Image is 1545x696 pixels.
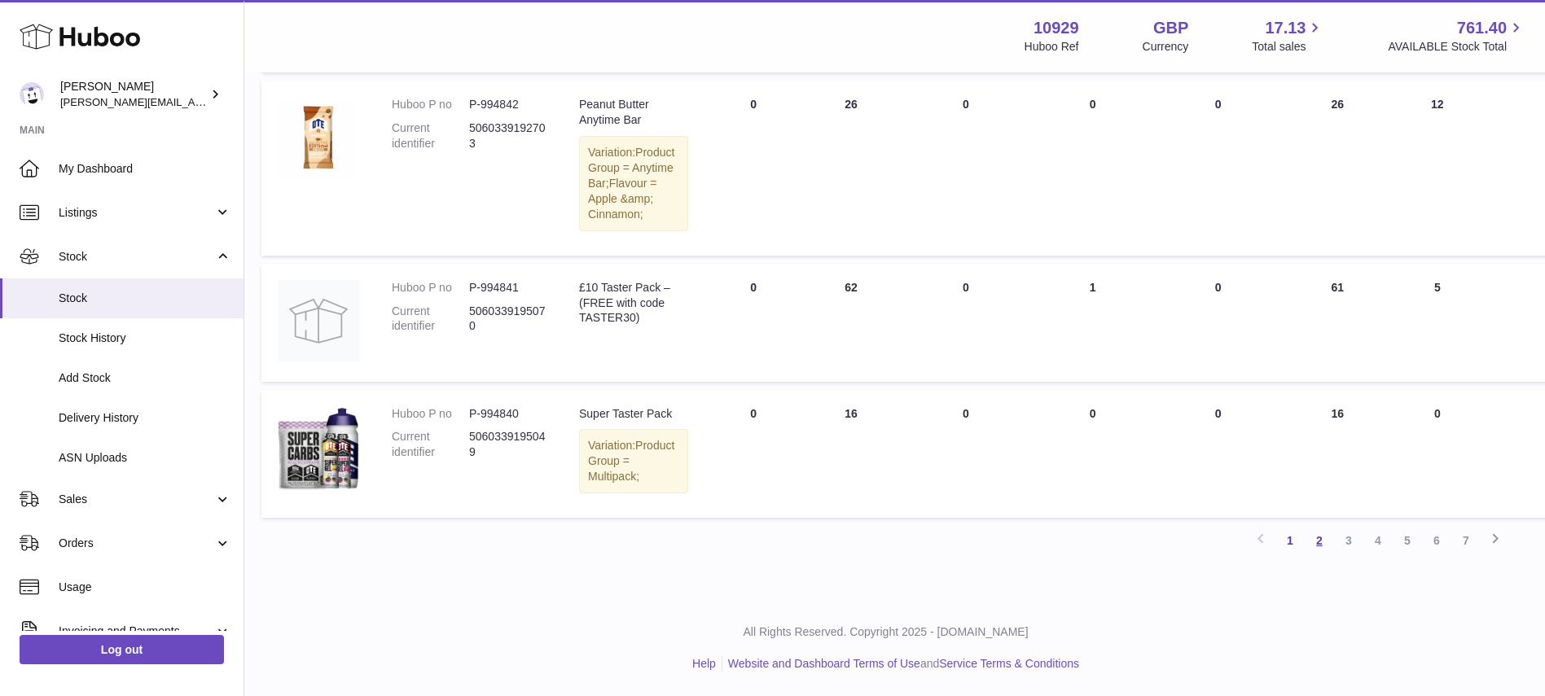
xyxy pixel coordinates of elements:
a: 1 [1275,526,1305,555]
td: 16 [802,390,900,519]
span: Total sales [1252,39,1324,55]
td: 0 [1032,390,1154,519]
span: Flavour = Apple &amp; Cinnamon; [588,177,656,221]
td: 62 [802,264,900,382]
td: 12 [1393,81,1481,255]
a: 2 [1305,526,1334,555]
td: 26 [802,81,900,255]
span: Sales [59,492,214,507]
td: 26 [1282,81,1393,255]
p: All Rights Reserved. Copyright 2025 - [DOMAIN_NAME] [248,624,1523,640]
dd: 5060339195049 [469,429,546,460]
img: product image [278,97,359,178]
span: Product Group = Anytime Bar; [588,146,674,190]
div: [PERSON_NAME] [60,79,207,110]
div: Variation: [579,429,688,493]
a: Service Terms & Conditions [939,657,1079,670]
a: 6 [1422,526,1451,555]
div: £10 Taster Pack – (FREE with code TASTER30) [579,280,688,326]
dt: Huboo P no [392,97,469,112]
a: 4 [1363,526,1393,555]
dt: Current identifier [392,304,469,335]
span: Usage [59,580,231,595]
span: Stock [59,249,214,265]
span: 0 [1215,98,1222,111]
img: thomas@otesports.co.uk [20,82,44,107]
td: 0 [704,81,802,255]
a: Log out [20,635,224,664]
span: 0 [1215,407,1222,420]
dd: P-994842 [469,97,546,112]
span: Stock [59,291,231,306]
span: Delivery History [59,410,231,426]
div: Huboo Ref [1025,39,1079,55]
div: Currency [1143,39,1189,55]
dt: Huboo P no [392,406,469,422]
a: 17.13 Total sales [1252,17,1324,55]
a: 3 [1334,526,1363,555]
td: 0 [704,264,802,382]
dt: Current identifier [392,429,469,460]
td: 16 [1282,390,1393,519]
span: 761.40 [1457,17,1507,39]
img: product image [278,280,359,361]
div: Variation: [579,136,688,230]
strong: 10929 [1034,17,1079,39]
span: Stock History [59,330,231,346]
span: Orders [59,536,214,551]
dd: 5060339195070 [469,304,546,335]
td: 0 [1393,390,1481,519]
a: 5 [1393,526,1422,555]
td: 1 [1032,264,1154,382]
span: My Dashboard [59,161,231,177]
a: 761.40 AVAILABLE Stock Total [1388,17,1525,55]
li: and [722,656,1079,672]
td: 5 [1393,264,1481,382]
td: 0 [900,390,1032,519]
span: Listings [59,205,214,221]
span: 0 [1215,281,1222,294]
td: 0 [900,81,1032,255]
td: 0 [704,390,802,519]
td: 0 [900,264,1032,382]
td: 0 [1032,81,1154,255]
dd: P-994840 [469,406,546,422]
td: 61 [1282,264,1393,382]
dt: Huboo P no [392,280,469,295]
span: 17.13 [1265,17,1306,39]
span: Add Stock [59,370,231,386]
span: Product Group = Multipack; [588,439,674,483]
span: AVAILABLE Stock Total [1388,39,1525,55]
dd: P-994841 [469,280,546,295]
dt: Current identifier [392,120,469,151]
span: [PERSON_NAME][EMAIL_ADDRESS][DOMAIN_NAME] [60,95,327,108]
a: 7 [1451,526,1481,555]
div: Super Taster Pack [579,406,688,422]
div: Peanut Butter Anytime Bar [579,97,688,128]
a: Website and Dashboard Terms of Use [728,657,920,670]
dd: 5060339192703 [469,120,546,151]
img: product image [278,406,359,490]
span: ASN Uploads [59,450,231,466]
a: Help [692,657,716,670]
strong: GBP [1153,17,1188,39]
span: Invoicing and Payments [59,624,214,639]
